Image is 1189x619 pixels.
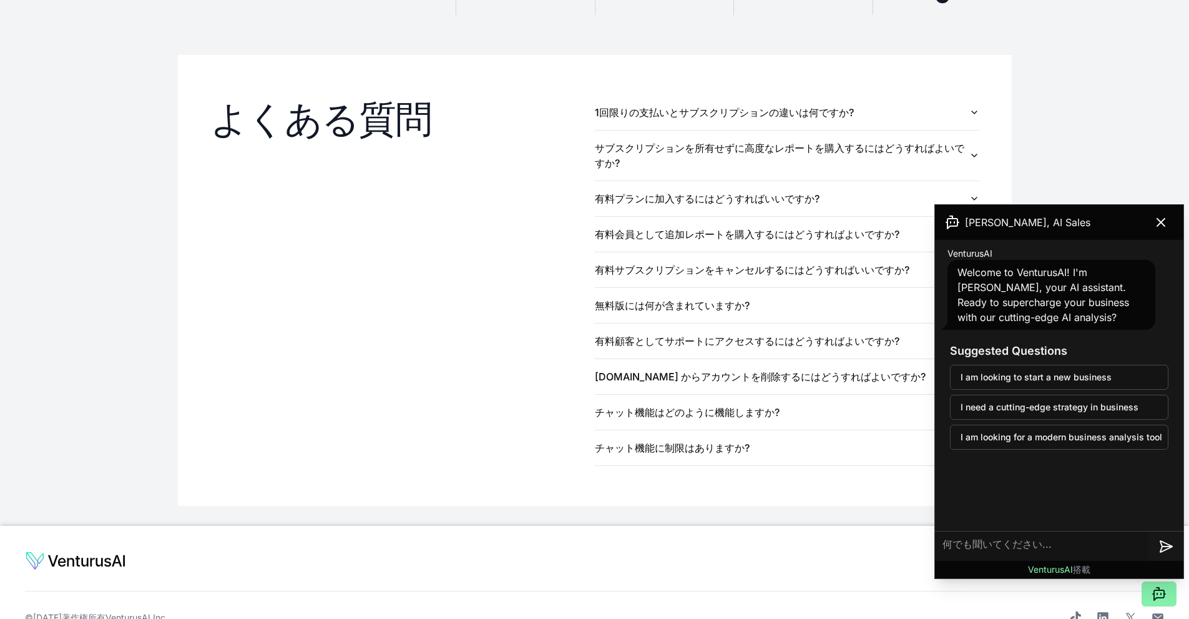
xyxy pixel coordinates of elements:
[595,131,979,181] button: サブスクリプションを所有せずに高度なレポートを購入するにはどうすればよいですか?
[595,142,964,169] font: サブスクリプションを所有せずに高度なレポートを購入するにはどうすればよいですか?
[595,192,820,205] font: 有料プランに加入するにはどうすればいいですか?
[595,406,780,418] font: チャット機能はどのように機能しますか?
[595,252,979,287] button: 有料サブスクリプションをキャンセルするにはどうすればいいですか?
[1028,564,1073,575] font: VenturusAI
[595,324,979,359] button: 有料顧客としてサポートにアクセスするにはどうすればよいですか?
[595,288,979,323] button: 無料版には何が含まれていますか?
[595,217,979,252] button: 有料会員として追加レポートを購入するにはどうすればよいですか?
[25,551,126,571] img: ロゴ
[595,442,750,454] font: チャット機能に制限はありますか?
[595,430,979,465] button: チャット機能に制限はありますか?
[1073,564,1090,575] font: 搭載
[947,247,992,260] span: VenturusAI
[595,299,750,312] font: 無料版には何が含まれていますか?
[595,370,926,383] font: [DOMAIN_NAME] からアカウントを削除するにはどうすればよいですか?
[595,95,979,130] button: 1回限りの支払いとサブスクリプションの違いは何ですか?
[595,264,909,276] font: 有料サブスクリプションをキャンセルするにはどうすればいいですか?
[950,425,1168,450] button: I am looking for a modern business analysis tool
[595,106,854,119] font: 1回限りの支払いとサブスクリプションの違いは何ですか?
[950,395,1168,420] button: I need a cutting-edge strategy in business
[595,228,899,240] font: 有料会員として追加レポートを購入するにはどうすればよいですか?
[595,359,979,394] button: [DOMAIN_NAME] からアカウントを削除するにはどうすればよいですか?
[210,96,432,141] font: よくある質問
[595,395,979,430] button: チャット機能はどのように機能しますか?
[950,365,1168,390] button: I am looking to start a new business
[595,181,979,216] button: 有料プランに加入するにはどうすればいいですか?
[965,215,1090,230] span: [PERSON_NAME], AI Sales
[595,335,899,347] font: 有料顧客としてサポートにアクセスするにはどうすればよいですか?
[950,342,1168,360] h3: Suggested Questions
[957,266,1129,324] span: Welcome to VenturusAI! I'm [PERSON_NAME], your AI assistant. Ready to supercharge your business w...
